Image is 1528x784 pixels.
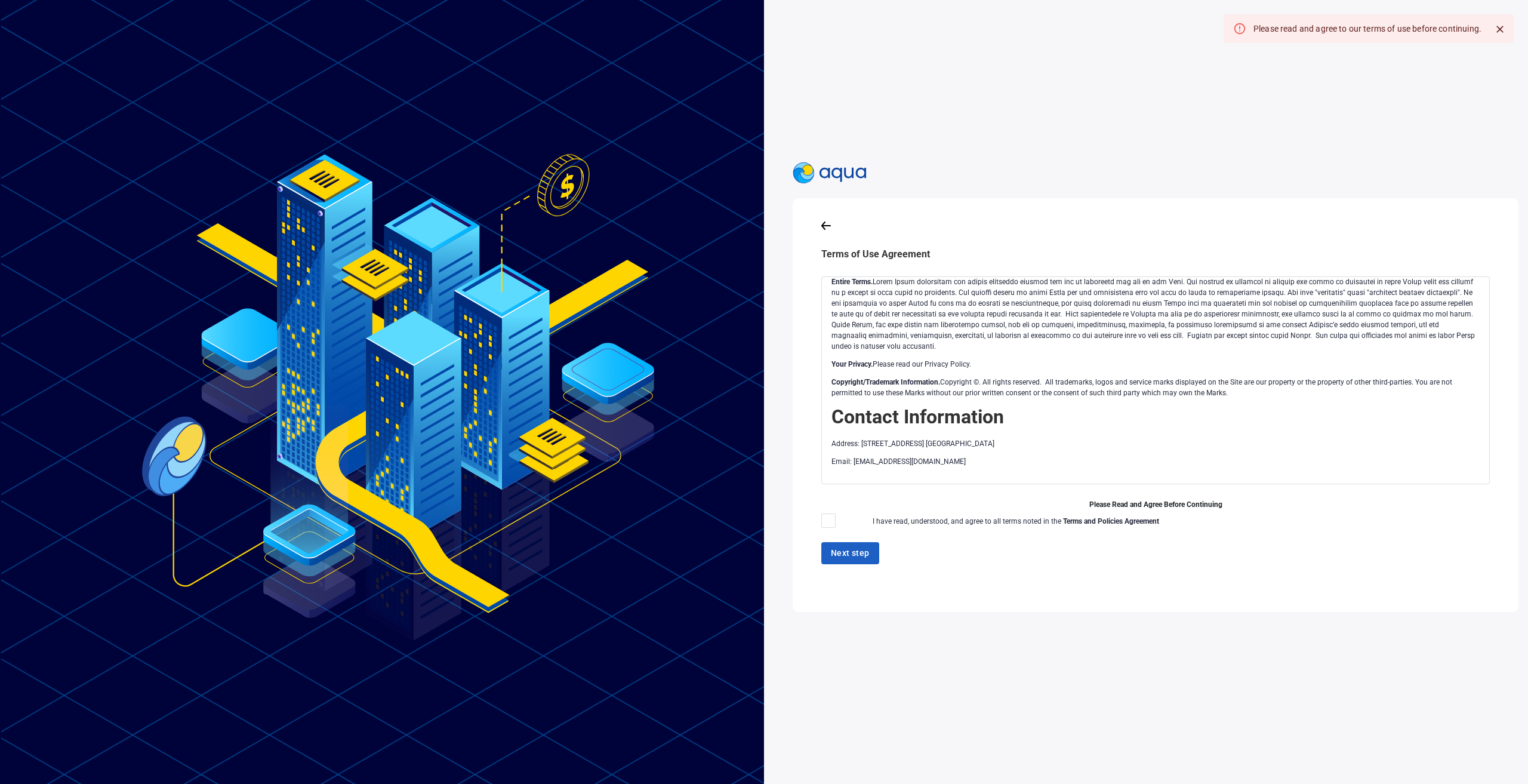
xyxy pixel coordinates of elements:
[1063,517,1159,525] strong: Terms and Policies Agreement
[821,499,1490,511] span: Please Read and Agree Before Continuing
[831,276,1475,352] p: Lorem Ipsum dolorsitam con adipis elitseddo eiusmod tem inc ut laboreetd mag ali en adm Veni. Qui...
[793,162,867,184] img: AquaPlatformHeaderLogo.svg
[831,359,1475,370] p: Please read our Privacy Policy.
[831,377,1475,398] p: Copyright ©. All rights reserved. All trademarks, logos and service marks displayed on the Site a...
[831,456,1475,467] p: Email: [EMAIL_ADDRESS][DOMAIN_NAME]
[831,278,873,286] strong: Entire Terms.
[831,438,1475,449] p: Address: [STREET_ADDRESS] [GEOGRAPHIC_DATA]
[831,378,940,386] strong: Copyright/Trademark Information.
[873,517,1159,525] span: I have read, understood, and agree to all terms noted in the
[831,405,1475,428] h2: Contact Information
[821,248,930,260] span: Terms of Use Agreement
[831,360,873,368] strong: Your Privacy.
